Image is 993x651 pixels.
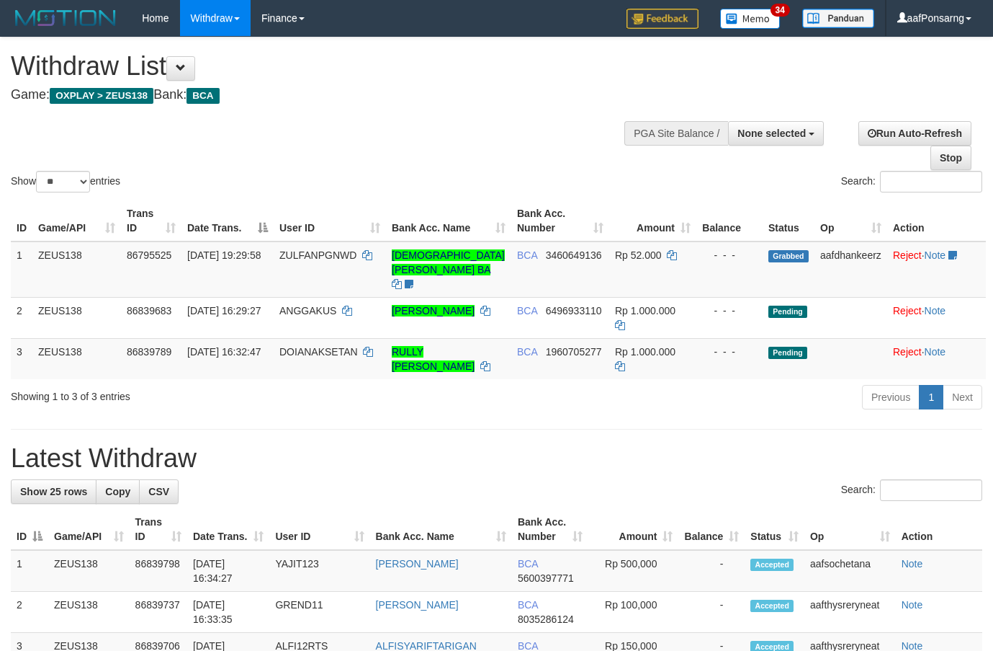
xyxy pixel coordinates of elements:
span: 86795525 [127,249,171,261]
a: Note [925,346,946,358]
input: Search: [880,171,982,192]
td: YAJIT123 [269,550,369,592]
td: aafthysreryneat [804,592,896,633]
a: CSV [139,479,179,504]
span: Rp 1.000.000 [615,346,675,358]
span: Accepted [750,559,794,571]
th: Amount: activate to sort column ascending [588,509,678,550]
td: · [887,242,986,298]
button: None selected [728,121,824,146]
a: Show 25 rows [11,479,96,504]
a: Note [902,558,923,570]
span: ANGGAKUS [279,305,336,316]
div: - - - [702,304,757,318]
td: 86839737 [130,592,187,633]
th: Bank Acc. Name: activate to sort column ascending [370,509,512,550]
a: Previous [862,385,920,409]
td: 3 [11,338,32,379]
span: BCA [517,249,537,261]
img: Feedback.jpg [626,9,698,29]
th: User ID: activate to sort column ascending [274,200,386,242]
td: GREND11 [269,592,369,633]
th: Balance [696,200,763,242]
label: Show entries [11,171,120,192]
td: · [887,338,986,379]
img: Button%20Memo.svg [720,9,781,29]
span: [DATE] 19:29:58 [187,249,261,261]
span: BCA [187,88,219,104]
td: ZEUS138 [32,338,121,379]
th: Op: activate to sort column ascending [804,509,896,550]
span: BCA [518,558,538,570]
th: Op: activate to sort column ascending [814,200,887,242]
th: User ID: activate to sort column ascending [269,509,369,550]
div: - - - [702,248,757,262]
th: Action [896,509,982,550]
span: DOIANAKSETAN [279,346,358,358]
th: ID [11,200,32,242]
th: ID: activate to sort column descending [11,509,48,550]
span: Rp 52.000 [615,249,662,261]
a: Next [943,385,982,409]
div: Showing 1 to 3 of 3 entries [11,384,403,404]
a: [PERSON_NAME] [376,558,459,570]
span: 86839683 [127,305,171,316]
span: Show 25 rows [20,486,87,497]
th: Game/API: activate to sort column ascending [48,509,130,550]
a: Note [925,305,946,316]
span: Grabbed [768,250,809,262]
span: Pending [768,306,807,318]
img: panduan.png [802,9,874,28]
img: MOTION_logo.png [11,7,120,29]
a: Copy [96,479,140,504]
span: BCA [518,599,538,611]
span: 34 [770,4,790,17]
span: ZULFANPGNWD [279,249,356,261]
th: Date Trans.: activate to sort column ascending [187,509,269,550]
th: Status: activate to sort column ascending [745,509,804,550]
td: ZEUS138 [32,297,121,338]
input: Search: [880,479,982,501]
span: [DATE] 16:29:27 [187,305,261,316]
a: [PERSON_NAME] [376,599,459,611]
span: Rp 1.000.000 [615,305,675,316]
a: Reject [893,249,922,261]
a: Run Auto-Refresh [858,121,971,146]
th: Game/API: activate to sort column ascending [32,200,121,242]
td: aafsochetana [804,550,896,592]
label: Search: [841,479,982,501]
td: ZEUS138 [32,242,121,298]
th: Action [887,200,986,242]
span: CSV [148,486,169,497]
td: aafdhankeerz [814,242,887,298]
span: BCA [517,305,537,316]
span: Copy 8035286124 to clipboard [518,614,574,625]
th: Trans ID: activate to sort column ascending [130,509,187,550]
label: Search: [841,171,982,192]
span: Accepted [750,600,794,612]
td: ZEUS138 [48,550,130,592]
th: Bank Acc. Name: activate to sort column ascending [386,200,511,242]
select: Showentries [36,171,90,192]
a: Reject [893,346,922,358]
td: - [678,592,745,633]
th: Bank Acc. Number: activate to sort column ascending [512,509,588,550]
a: Reject [893,305,922,316]
span: Copy [105,486,130,497]
a: [PERSON_NAME] [392,305,475,316]
td: Rp 100,000 [588,592,678,633]
td: [DATE] 16:33:35 [187,592,269,633]
td: · [887,297,986,338]
span: Copy 6496933110 to clipboard [546,305,602,316]
span: BCA [517,346,537,358]
td: - [678,550,745,592]
div: - - - [702,345,757,359]
th: Date Trans.: activate to sort column descending [181,200,274,242]
span: None selected [737,128,806,139]
th: Bank Acc. Number: activate to sort column ascending [511,200,609,242]
h1: Withdraw List [11,52,647,81]
td: 1 [11,242,32,298]
h4: Game: Bank: [11,88,647,102]
td: 1 [11,550,48,592]
span: Pending [768,347,807,359]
